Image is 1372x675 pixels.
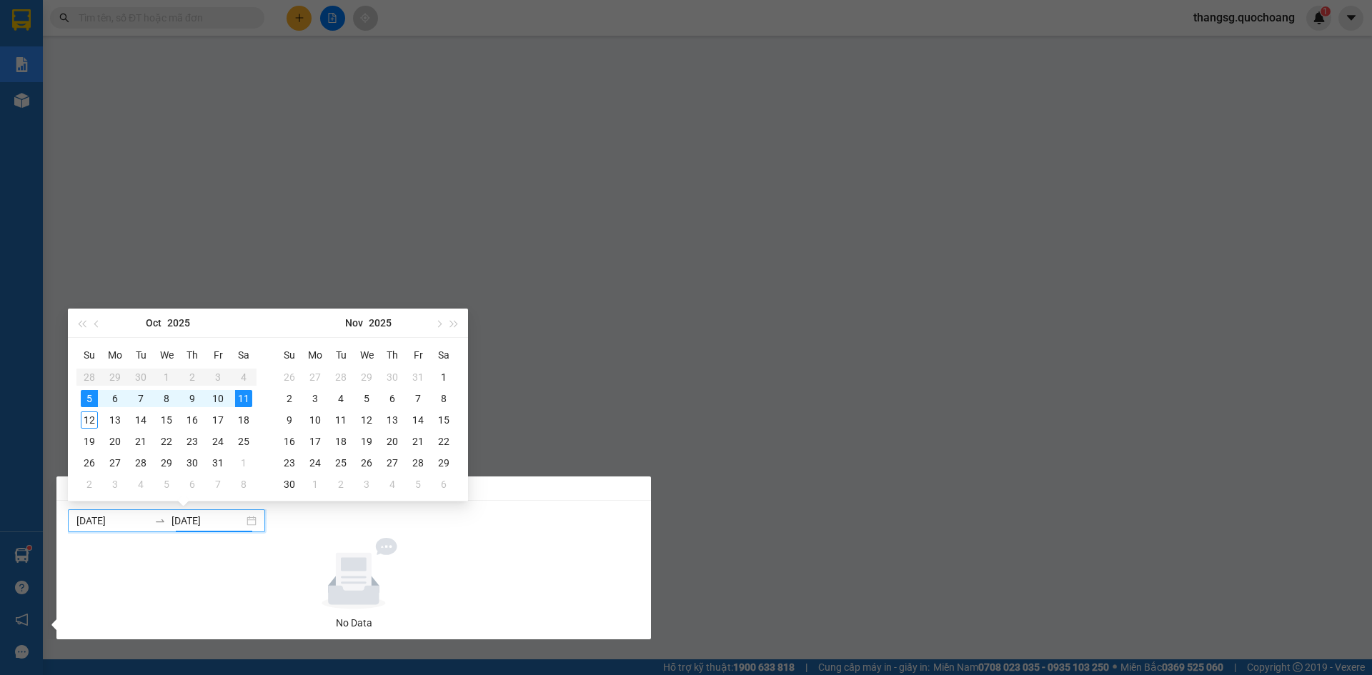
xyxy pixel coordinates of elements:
[231,388,257,409] td: 2025-10-11
[102,431,128,452] td: 2025-10-20
[431,409,457,431] td: 2025-11-15
[384,476,401,493] div: 4
[307,390,324,407] div: 3
[209,390,227,407] div: 10
[158,476,175,493] div: 5
[102,409,128,431] td: 2025-10-13
[128,474,154,495] td: 2025-11-04
[146,309,161,337] button: Oct
[307,369,324,386] div: 27
[76,474,102,495] td: 2025-11-02
[332,369,349,386] div: 28
[235,476,252,493] div: 8
[358,433,375,450] div: 19
[302,474,328,495] td: 2025-12-01
[81,433,98,450] div: 19
[231,474,257,495] td: 2025-11-08
[154,474,179,495] td: 2025-11-05
[277,474,302,495] td: 2025-11-30
[358,369,375,386] div: 29
[281,390,298,407] div: 2
[128,452,154,474] td: 2025-10-28
[205,431,231,452] td: 2025-10-24
[302,452,328,474] td: 2025-11-24
[302,431,328,452] td: 2025-11-17
[405,452,431,474] td: 2025-11-28
[167,44,282,61] div: [PERSON_NAME]
[281,433,298,450] div: 16
[154,409,179,431] td: 2025-10-15
[12,12,157,44] div: [GEOGRAPHIC_DATA]
[281,369,298,386] div: 26
[12,12,34,27] span: Gửi:
[281,454,298,471] div: 23
[205,409,231,431] td: 2025-10-17
[409,369,427,386] div: 31
[12,81,157,133] div: 462/11 [PERSON_NAME], PHÚ NHUẬN
[231,344,257,366] th: Sa
[369,309,392,337] button: 2025
[332,411,349,429] div: 11
[167,12,282,44] div: [PERSON_NAME]
[405,431,431,452] td: 2025-11-21
[205,344,231,366] th: Fr
[102,388,128,409] td: 2025-10-06
[384,390,401,407] div: 6
[379,388,405,409] td: 2025-11-06
[102,474,128,495] td: 2025-11-03
[209,454,227,471] div: 31
[358,411,375,429] div: 12
[154,344,179,366] th: We
[302,388,328,409] td: 2025-11-03
[12,61,157,81] div: 0777741383
[81,454,98,471] div: 26
[332,390,349,407] div: 4
[277,388,302,409] td: 2025-11-02
[167,61,282,81] div: 0777741383
[435,411,452,429] div: 15
[405,344,431,366] th: Fr
[307,411,324,429] div: 10
[435,433,452,450] div: 22
[184,411,201,429] div: 16
[154,515,166,526] span: swap-right
[307,433,324,450] div: 17
[179,452,205,474] td: 2025-10-30
[167,12,202,27] span: Nhận:
[384,454,401,471] div: 27
[354,452,379,474] td: 2025-11-26
[81,390,98,407] div: 5
[158,433,175,450] div: 22
[328,366,354,388] td: 2025-10-28
[76,431,102,452] td: 2025-10-19
[76,388,102,409] td: 2025-10-05
[405,409,431,431] td: 2025-11-14
[102,344,128,366] th: Mo
[154,431,179,452] td: 2025-10-22
[435,476,452,493] div: 6
[354,344,379,366] th: We
[307,454,324,471] div: 24
[235,411,252,429] div: 18
[328,409,354,431] td: 2025-11-11
[358,454,375,471] div: 26
[132,411,149,429] div: 14
[184,454,201,471] div: 30
[302,344,328,366] th: Mo
[302,409,328,431] td: 2025-11-10
[431,474,457,495] td: 2025-12-06
[132,433,149,450] div: 21
[154,452,179,474] td: 2025-10-29
[384,433,401,450] div: 20
[379,344,405,366] th: Th
[106,454,124,471] div: 27
[132,476,149,493] div: 4
[81,476,98,493] div: 2
[179,431,205,452] td: 2025-10-23
[409,433,427,450] div: 21
[106,476,124,493] div: 3
[76,452,102,474] td: 2025-10-26
[184,433,201,450] div: 23
[158,390,175,407] div: 8
[179,344,205,366] th: Th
